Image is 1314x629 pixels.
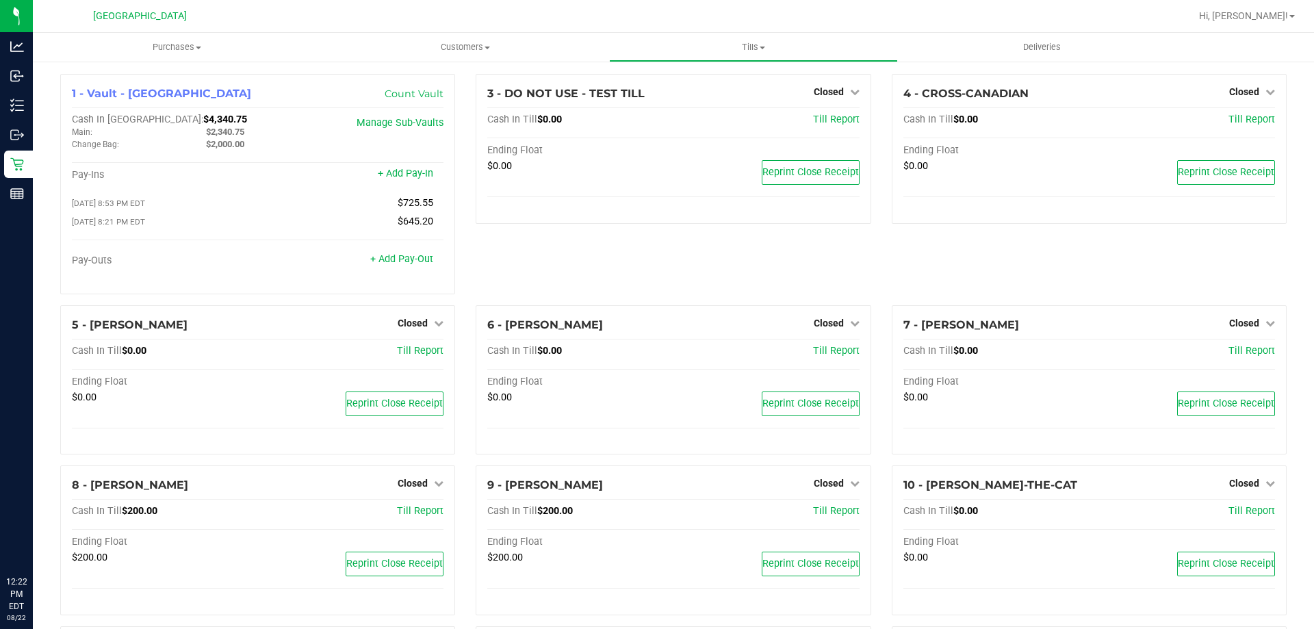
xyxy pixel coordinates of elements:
[762,552,860,576] button: Reprint Close Receipt
[1178,558,1274,569] span: Reprint Close Receipt
[72,198,145,208] span: [DATE] 8:53 PM EDT
[762,558,859,569] span: Reprint Close Receipt
[953,114,978,125] span: $0.00
[537,345,562,357] span: $0.00
[903,114,953,125] span: Cash In Till
[903,505,953,517] span: Cash In Till
[72,127,92,137] span: Main:
[1228,505,1275,517] a: Till Report
[487,505,537,517] span: Cash In Till
[385,88,443,100] a: Count Vault
[1177,160,1275,185] button: Reprint Close Receipt
[72,478,188,491] span: 8 - [PERSON_NAME]
[610,41,897,53] span: Tills
[903,536,1090,548] div: Ending Float
[487,552,523,563] span: $200.00
[72,536,258,548] div: Ending Float
[346,398,443,409] span: Reprint Close Receipt
[1005,41,1079,53] span: Deliveries
[537,505,573,517] span: $200.00
[487,376,673,388] div: Ending Float
[898,33,1186,62] a: Deliveries
[1229,318,1259,329] span: Closed
[10,99,24,112] inline-svg: Inventory
[762,160,860,185] button: Reprint Close Receipt
[10,128,24,142] inline-svg: Outbound
[487,318,603,331] span: 6 - [PERSON_NAME]
[903,87,1029,100] span: 4 - CROSS-CANADIAN
[813,345,860,357] span: Till Report
[487,345,537,357] span: Cash In Till
[487,114,537,125] span: Cash In Till
[487,391,512,403] span: $0.00
[72,345,122,357] span: Cash In Till
[1178,398,1274,409] span: Reprint Close Receipt
[398,197,433,209] span: $725.55
[1228,114,1275,125] a: Till Report
[814,318,844,329] span: Closed
[1229,478,1259,489] span: Closed
[346,552,443,576] button: Reprint Close Receipt
[397,505,443,517] a: Till Report
[122,505,157,517] span: $200.00
[33,33,321,62] a: Purchases
[72,318,188,331] span: 5 - [PERSON_NAME]
[72,169,258,181] div: Pay-Ins
[903,376,1090,388] div: Ending Float
[903,478,1077,491] span: 10 - [PERSON_NAME]-THE-CAT
[762,166,859,178] span: Reprint Close Receipt
[322,41,608,53] span: Customers
[813,114,860,125] a: Till Report
[357,117,443,129] a: Manage Sub-Vaults
[72,87,251,100] span: 1 - Vault - [GEOGRAPHIC_DATA]
[378,168,433,179] a: + Add Pay-In
[609,33,897,62] a: Tills
[72,114,203,125] span: Cash In [GEOGRAPHIC_DATA]:
[398,216,433,227] span: $645.20
[93,10,187,22] span: [GEOGRAPHIC_DATA]
[398,318,428,329] span: Closed
[1229,86,1259,97] span: Closed
[537,114,562,125] span: $0.00
[813,505,860,517] a: Till Report
[762,398,859,409] span: Reprint Close Receipt
[346,558,443,569] span: Reprint Close Receipt
[10,40,24,53] inline-svg: Analytics
[346,391,443,416] button: Reprint Close Receipt
[814,86,844,97] span: Closed
[903,552,928,563] span: $0.00
[6,576,27,613] p: 12:22 PM EDT
[1228,345,1275,357] a: Till Report
[72,505,122,517] span: Cash In Till
[72,552,107,563] span: $200.00
[72,255,258,267] div: Pay-Outs
[903,144,1090,157] div: Ending Float
[487,87,645,100] span: 3 - DO NOT USE - TEST TILL
[122,345,146,357] span: $0.00
[1177,391,1275,416] button: Reprint Close Receipt
[206,127,244,137] span: $2,340.75
[10,157,24,171] inline-svg: Retail
[903,160,928,172] span: $0.00
[72,140,119,149] span: Change Bag:
[903,345,953,357] span: Cash In Till
[1199,10,1288,21] span: Hi, [PERSON_NAME]!
[487,144,673,157] div: Ending Float
[10,69,24,83] inline-svg: Inbound
[953,345,978,357] span: $0.00
[1178,166,1274,178] span: Reprint Close Receipt
[398,478,428,489] span: Closed
[762,391,860,416] button: Reprint Close Receipt
[72,391,96,403] span: $0.00
[487,160,512,172] span: $0.00
[487,536,673,548] div: Ending Float
[397,345,443,357] a: Till Report
[321,33,609,62] a: Customers
[814,478,844,489] span: Closed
